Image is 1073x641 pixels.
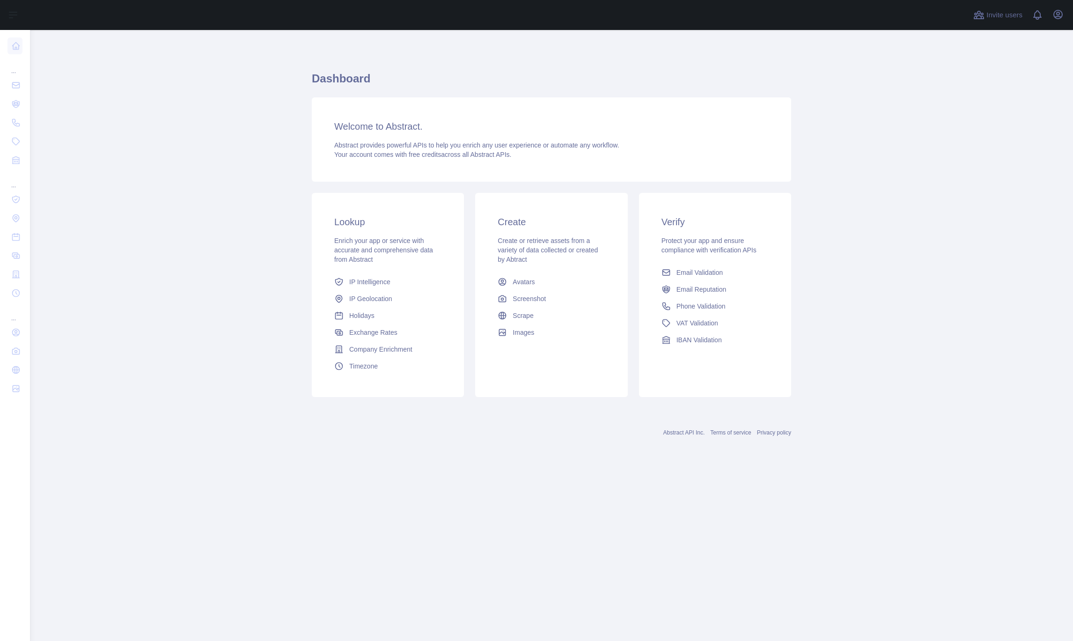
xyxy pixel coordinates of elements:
[676,302,726,311] span: Phone Validation
[349,345,412,354] span: Company Enrichment
[331,341,445,358] a: Company Enrichment
[676,285,727,294] span: Email Reputation
[710,429,751,436] a: Terms of service
[334,120,769,133] h3: Welcome to Abstract.
[331,358,445,375] a: Timezone
[334,237,433,263] span: Enrich your app or service with accurate and comprehensive data from Abstract
[331,307,445,324] a: Holidays
[7,56,22,75] div: ...
[663,429,705,436] a: Abstract API Inc.
[971,7,1024,22] button: Invite users
[334,215,441,228] h3: Lookup
[349,361,378,371] span: Timezone
[498,215,605,228] h3: Create
[494,273,609,290] a: Avatars
[498,237,598,263] span: Create or retrieve assets from a variety of data collected or created by Abtract
[513,294,546,303] span: Screenshot
[658,281,772,298] a: Email Reputation
[409,151,441,158] span: free credits
[494,290,609,307] a: Screenshot
[676,318,718,328] span: VAT Validation
[349,294,392,303] span: IP Geolocation
[676,335,722,345] span: IBAN Validation
[513,328,534,337] span: Images
[349,277,390,287] span: IP Intelligence
[334,151,511,158] span: Your account comes with across all Abstract APIs.
[661,215,769,228] h3: Verify
[513,277,535,287] span: Avatars
[331,273,445,290] a: IP Intelligence
[661,237,757,254] span: Protect your app and ensure compliance with verification APIs
[658,315,772,332] a: VAT Validation
[349,311,375,320] span: Holidays
[331,324,445,341] a: Exchange Rates
[658,332,772,348] a: IBAN Validation
[7,170,22,189] div: ...
[312,71,791,94] h1: Dashboard
[986,10,1022,21] span: Invite users
[334,141,619,149] span: Abstract provides powerful APIs to help you enrich any user experience or automate any workflow.
[658,298,772,315] a: Phone Validation
[658,264,772,281] a: Email Validation
[513,311,533,320] span: Scrape
[331,290,445,307] a: IP Geolocation
[7,303,22,322] div: ...
[757,429,791,436] a: Privacy policy
[349,328,397,337] span: Exchange Rates
[494,324,609,341] a: Images
[676,268,723,277] span: Email Validation
[494,307,609,324] a: Scrape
